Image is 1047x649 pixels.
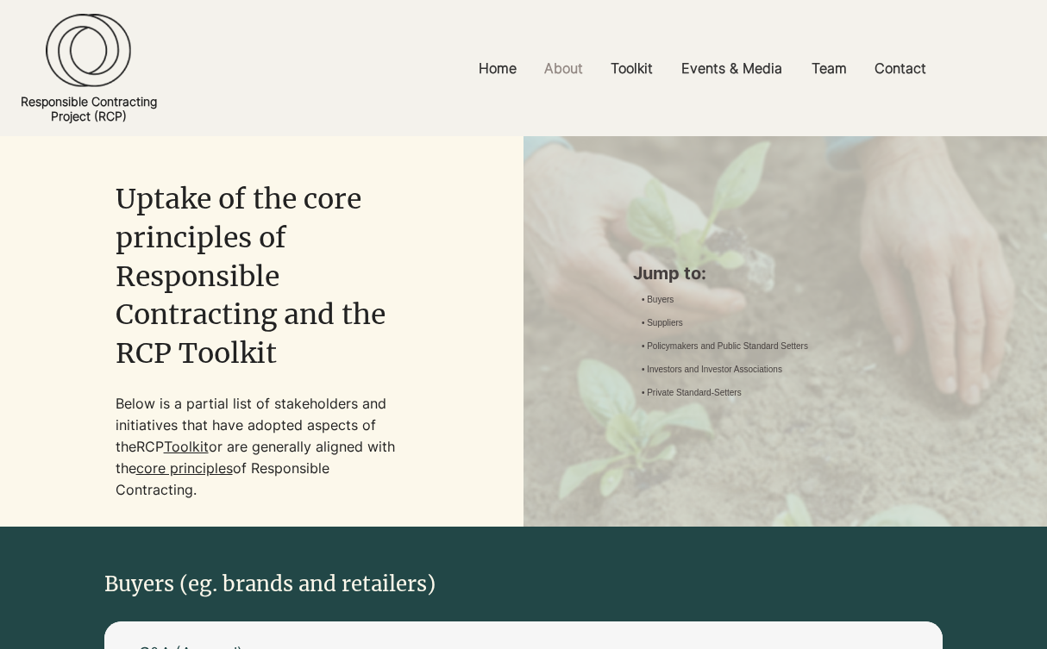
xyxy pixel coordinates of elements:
a: Toolkit [598,49,668,88]
p: Events & Media [673,49,791,88]
a: • Investors and Investor Associations [642,364,782,377]
nav: Site [361,49,1047,88]
a: Contact [862,49,942,88]
nav: Site [633,292,923,402]
a: Responsible ContractingProject (RCP) [21,94,157,123]
a: Home [466,49,531,88]
a: Toolkit [164,438,209,455]
p: Home [470,49,525,88]
a: • Buyers [642,294,674,307]
h2: Buyers (eg. brands and retailers) [104,570,613,599]
a: RCP [136,438,164,455]
a: About [531,49,598,88]
p: About [536,49,592,88]
p: Team [803,49,856,88]
a: Events & Media [668,49,799,88]
a: Team [799,49,862,88]
a: • Suppliers [642,317,683,330]
a: core principles [136,459,233,477]
span: Uptake of the core principles of Responsible Contracting and the RCP Toolkit [116,182,386,371]
p: Jump to: [633,261,926,285]
a: • Policymakers and Public Standard Setters [642,340,808,353]
p: Below is a partial list of stakeholders and initiatives that have adopted aspects of the or are g... [116,393,409,501]
a: • Private Standard-Setters [642,387,742,400]
p: Contact [866,49,935,88]
p: Toolkit [602,49,661,88]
